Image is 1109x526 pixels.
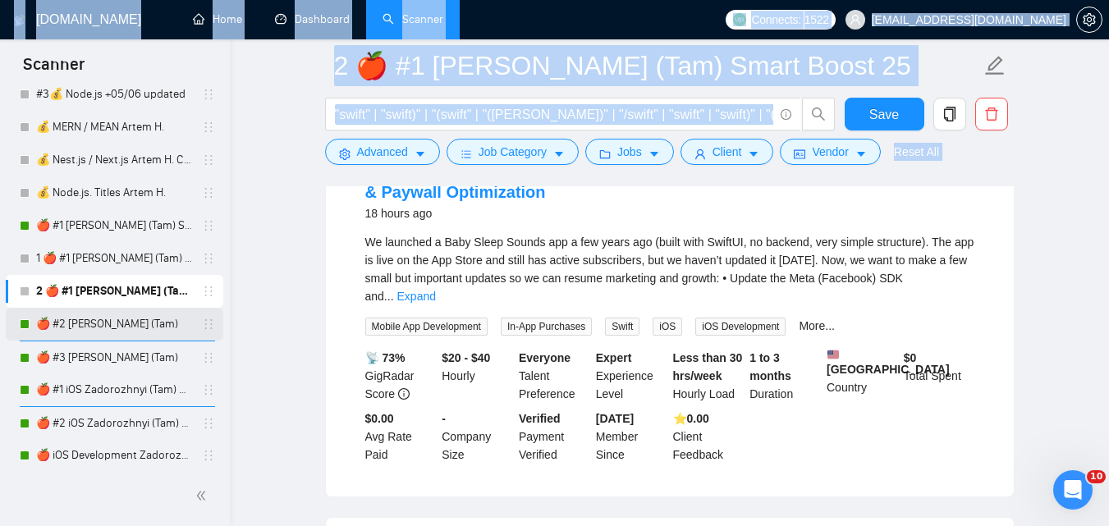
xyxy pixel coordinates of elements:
div: Hourly [438,349,516,403]
input: Search Freelance Jobs... [335,104,773,125]
span: In-App Purchases [501,318,592,336]
span: caret-down [748,148,759,160]
span: Connects: [751,11,800,29]
span: holder [202,285,215,298]
span: holder [202,449,215,462]
a: 🍎 #1 [PERSON_NAME] (Tam) Smart Boost 25 [36,209,192,242]
img: logo [14,7,25,34]
span: holder [202,121,215,134]
a: 1 🍎 #1 [PERSON_NAME] (Tam) Smart Boost 25 [36,242,192,275]
a: 💰 Nest.js / Next.js Artem H. CL02/07 changed [36,144,192,176]
button: userClientcaret-down [681,139,774,165]
span: caret-down [855,148,867,160]
button: settingAdvancedcaret-down [325,139,440,165]
img: 🇺🇸 [827,349,839,360]
a: 2 🍎 #1 [PERSON_NAME] (Tam) Smart Boost 25 [36,275,192,308]
a: 🍎 #1 iOS Zadorozhnyi (Tam) 02/08 [36,373,192,406]
a: dashboardDashboard [275,12,350,26]
span: holder [202,88,215,101]
div: Duration [746,349,823,403]
span: 10 [1087,470,1106,483]
a: 🍎 #2 [PERSON_NAME] (Tam) [36,308,192,341]
button: search [802,98,835,130]
span: copy [934,107,965,121]
button: delete [975,98,1008,130]
div: Payment Verified [516,409,593,464]
span: holder [202,186,215,199]
span: setting [1077,13,1102,26]
span: holder [202,383,215,396]
span: setting [339,148,351,160]
span: info-circle [781,109,791,120]
span: iOS Development [695,318,786,336]
b: Expert [596,351,632,364]
span: bars [461,148,472,160]
span: caret-down [553,148,565,160]
b: Less than 30 hrs/week [673,351,743,382]
b: [DATE] [596,412,634,425]
div: We launched a Baby Sleep Sounds app a few years ago (built with SwiftUI, no backend, very simple ... [365,233,974,305]
b: ⭐️ 0.00 [673,412,709,425]
img: upwork-logo.png [733,13,746,26]
div: Avg Rate Paid [362,409,439,464]
input: Scanner name... [334,45,981,86]
div: Hourly Load [670,349,747,403]
span: Mobile App Development [365,318,488,336]
b: Everyone [519,351,571,364]
span: holder [202,318,215,331]
div: Experience Level [593,349,670,403]
iframe: Intercom live chat [1053,470,1093,510]
a: 🍎 #2 iOS Zadorozhnyi (Tam) 02/08 [36,407,192,440]
div: Total Spent [900,349,978,403]
b: 1 to 3 months [749,351,791,382]
div: Member Since [593,409,670,464]
a: 💰 MERN / MEAN Artem H. [36,111,192,144]
b: $ 0 [904,351,917,364]
span: caret-down [648,148,660,160]
button: Save [845,98,924,130]
span: idcard [794,148,805,160]
b: Verified [519,412,561,425]
a: setting [1076,13,1102,26]
a: Expand [397,290,436,303]
div: Talent Preference [516,349,593,403]
button: setting [1076,7,1102,33]
a: searchScanner [383,12,443,26]
span: holder [202,153,215,167]
span: Advanced [357,143,408,161]
div: Company Size [438,409,516,464]
span: edit [984,55,1006,76]
span: holder [202,417,215,430]
button: barsJob Categorycaret-down [447,139,579,165]
b: - [442,412,446,425]
span: iOS [653,318,682,336]
a: #3💰 Node.js +05/06 updated [36,78,192,111]
a: homeHome [193,12,242,26]
span: We launched a Baby Sleep Sounds app a few years ago (built with SwiftUI, no backend, very simple ... [365,236,974,303]
span: user [850,14,861,25]
a: 🍎 iOS Development Zadorozhnyi (Tam) 02/08 [36,439,192,472]
span: holder [202,351,215,364]
span: Swift [605,318,639,336]
a: Reset All [894,143,939,161]
span: holder [202,252,215,265]
b: 📡 73% [365,351,406,364]
span: ... [384,290,394,303]
span: Job Category [479,143,547,161]
div: Country [823,349,900,403]
a: 💰 Node.js. Titles Artem H. [36,176,192,209]
span: info-circle [398,388,410,400]
a: More... [799,319,835,332]
button: folderJobscaret-down [585,139,674,165]
span: double-left [195,487,212,504]
span: Client [713,143,742,161]
span: user [694,148,706,160]
b: [GEOGRAPHIC_DATA] [827,349,950,376]
span: search [803,107,834,121]
span: Save [869,104,899,125]
a: 🍎 #3 [PERSON_NAME] (Tam) [36,341,192,374]
button: copy [933,98,966,130]
span: folder [599,148,611,160]
b: $20 - $40 [442,351,490,364]
span: Vendor [812,143,848,161]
